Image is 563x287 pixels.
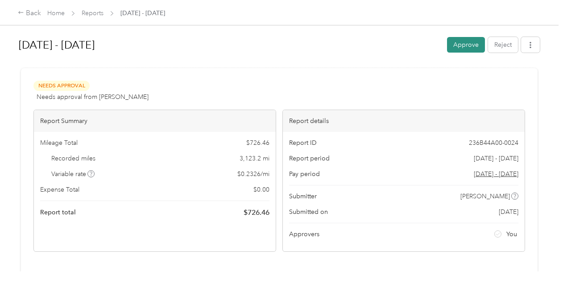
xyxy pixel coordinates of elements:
span: 3,123.2 mi [240,154,269,163]
span: Needs approval from [PERSON_NAME] [37,92,149,102]
span: [DATE] [499,207,518,217]
span: Approvers [289,230,319,239]
iframe: Everlance-gr Chat Button Frame [513,237,563,287]
span: Report total [40,208,76,217]
a: Reports [82,9,103,17]
span: You [506,230,517,239]
span: [DATE] - [DATE] [474,154,518,163]
span: Mileage Total [40,138,78,148]
div: Trips (130) [33,270,63,279]
button: Reject [488,37,518,53]
div: Report details [283,110,525,132]
span: Submitter [289,192,317,201]
span: $ 726.46 [244,207,269,218]
span: Report period [289,154,330,163]
span: Pay period [289,169,320,179]
span: Variable rate [51,169,95,179]
span: Recorded miles [51,154,95,163]
span: [DATE] - [DATE] [120,8,165,18]
div: Expense (0) [77,270,110,279]
span: $ 0.2326 / mi [237,169,269,179]
span: [PERSON_NAME] [460,192,510,201]
span: Report ID [289,138,317,148]
span: $ 0.00 [253,185,269,194]
a: Home [47,9,65,17]
span: Submitted on [289,207,328,217]
span: $ 726.46 [246,138,269,148]
h1: Sep 1 - 30, 2025 [19,34,441,56]
div: Back [18,8,41,19]
span: Go to pay period [474,169,518,179]
div: Report Summary [34,110,276,132]
span: 236B44A00-0024 [469,138,518,148]
span: Expense Total [40,185,79,194]
span: Needs Approval [33,81,90,91]
button: Approve [447,37,485,53]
